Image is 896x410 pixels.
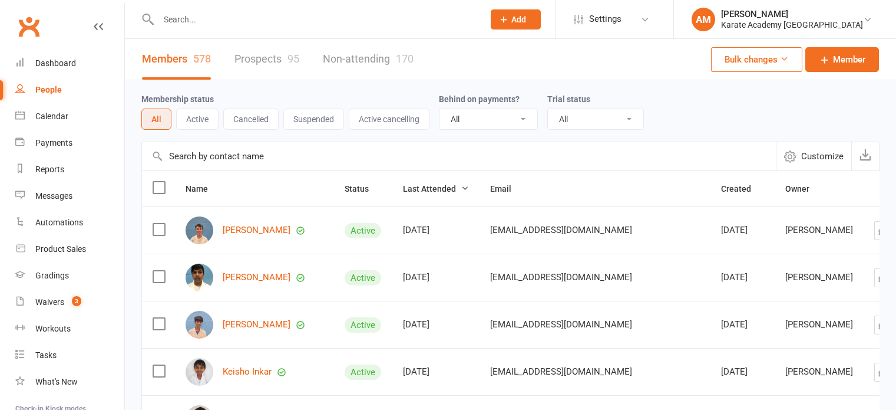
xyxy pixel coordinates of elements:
div: Product Sales [35,244,86,254]
button: All [141,109,171,130]
a: Prospects95 [234,39,299,80]
div: [DATE] [721,273,764,283]
span: Owner [785,184,822,193]
div: Gradings [35,271,69,280]
div: Tasks [35,350,57,360]
button: Active [176,109,219,130]
div: [PERSON_NAME] [721,9,863,19]
div: [DATE] [721,225,764,235]
a: Product Sales [15,236,124,263]
div: Active [345,317,381,333]
img: Arnav [186,264,213,291]
span: [EMAIL_ADDRESS][DOMAIN_NAME] [490,313,632,336]
button: Email [490,182,524,196]
span: Created [721,184,764,193]
div: Waivers [35,297,64,307]
div: Payments [35,138,72,147]
img: Keisho [186,358,213,386]
a: Messages [15,183,124,209]
a: Workouts [15,316,124,342]
div: 95 [287,53,299,65]
a: Dashboard [15,50,124,77]
div: Workouts [35,324,71,333]
a: Non-attending170 [323,39,414,80]
a: Tasks [15,342,124,369]
button: Name [186,182,221,196]
div: Active [345,365,381,380]
div: [PERSON_NAME] [785,225,853,235]
div: [DATE] [721,320,764,330]
div: [DATE] [403,367,469,377]
span: [EMAIL_ADDRESS][DOMAIN_NAME] [490,266,632,288]
span: [EMAIL_ADDRESS][DOMAIN_NAME] [490,219,632,241]
a: Member [805,47,879,72]
a: [PERSON_NAME] [223,320,290,330]
a: Members578 [142,39,211,80]
button: Created [721,182,764,196]
a: [PERSON_NAME] [223,225,290,235]
button: Suspended [283,109,344,130]
span: Member [833,53,865,67]
span: Name [186,184,221,193]
div: Dashboard [35,58,76,68]
button: Bulk changes [711,47,802,72]
label: Trial status [547,94,590,104]
span: [EMAIL_ADDRESS][DOMAIN_NAME] [490,360,632,383]
span: Status [345,184,382,193]
button: Customize [776,142,851,170]
button: Owner [785,182,822,196]
span: Settings [589,6,621,32]
a: Payments [15,130,124,156]
div: [PERSON_NAME] [785,273,853,283]
a: What's New [15,369,124,395]
button: Active cancelling [349,109,429,130]
div: What's New [35,377,78,386]
div: People [35,85,62,94]
div: [DATE] [721,367,764,377]
span: Last Attended [403,184,469,193]
div: Messages [35,191,72,201]
span: 3 [72,296,81,306]
div: Reports [35,165,64,174]
div: 578 [193,53,211,65]
a: Automations [15,209,124,236]
div: 170 [396,53,414,65]
a: Calendar [15,103,124,130]
button: Cancelled [223,109,279,130]
div: Active [345,223,381,238]
input: Search by contact name [142,142,776,170]
a: People [15,77,124,103]
div: [PERSON_NAME] [785,320,853,330]
a: [PERSON_NAME] [223,273,290,283]
span: Customize [801,149,844,163]
input: Search... [155,11,475,28]
span: Email [490,184,524,193]
label: Behind on payments? [439,94,520,104]
div: [PERSON_NAME] [785,367,853,377]
a: Gradings [15,263,124,289]
div: [DATE] [403,225,469,235]
div: Calendar [35,111,68,121]
button: Add [491,9,541,29]
div: Automations [35,218,83,227]
span: Add [511,15,526,24]
a: Reports [15,156,124,183]
a: Keisho Inkar [223,367,272,377]
div: [DATE] [403,320,469,330]
a: Waivers 3 [15,289,124,316]
button: Status [345,182,382,196]
img: Cailan [186,217,213,244]
div: [DATE] [403,273,469,283]
img: Ehsan [186,311,213,339]
div: AM [692,8,715,31]
button: Last Attended [403,182,469,196]
div: Karate Academy [GEOGRAPHIC_DATA] [721,19,863,30]
label: Membership status [141,94,214,104]
div: Active [345,270,381,286]
a: Clubworx [14,12,44,41]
